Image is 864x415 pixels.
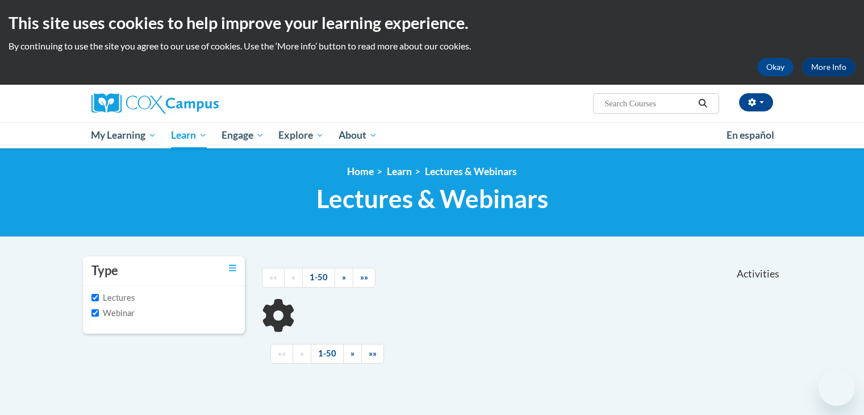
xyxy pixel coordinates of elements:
[91,307,135,319] label: Webinar
[91,292,135,304] label: Lectures
[302,268,335,288] a: 1-50
[9,11,855,34] h2: This site uses cookies to help improve your learning experience.
[311,344,344,364] a: 1-50
[757,58,794,76] button: Okay
[316,184,548,214] span: Lectures & Webinars
[819,370,855,406] iframe: Button to launch messaging window
[739,93,773,111] button: Account Settings
[293,344,311,364] a: Previous
[91,128,156,142] span: My Learning
[802,58,855,76] a: More Info
[74,122,790,148] div: Main menu
[262,268,285,288] a: Begining
[164,122,214,148] a: Learn
[9,40,855,52] p: By continuing to use the site you agree to our use of cookies. Use the ‘More info’ button to read...
[369,348,377,358] span: »»
[278,128,324,142] span: Explore
[727,129,774,141] span: En español
[270,344,293,364] a: Begining
[291,272,295,282] span: «
[350,348,354,358] span: »
[214,122,272,148] a: Engage
[360,272,368,282] span: »»
[603,97,694,110] input: Search Courses
[347,165,374,177] a: Home
[343,344,362,364] a: Next
[229,262,236,275] a: Toggle collapse
[278,348,286,358] span: ««
[387,165,412,177] a: Learn
[269,272,277,282] span: ««
[694,97,711,110] button: Search
[353,268,375,288] a: End
[331,122,385,148] a: About
[361,344,384,364] a: End
[271,122,331,148] a: Explore
[719,123,782,147] a: En español
[342,272,346,282] span: »
[284,268,303,288] a: Previous
[91,93,307,114] a: Cox Campus
[737,268,779,280] span: Activities
[171,128,207,142] span: Learn
[300,348,304,358] span: «
[91,93,219,114] img: Cox Campus
[222,128,264,142] span: Engage
[335,268,353,288] a: Next
[425,165,517,177] a: Lectures & Webinars
[339,128,377,142] span: About
[84,122,164,148] a: My Learning
[91,262,118,280] h3: Type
